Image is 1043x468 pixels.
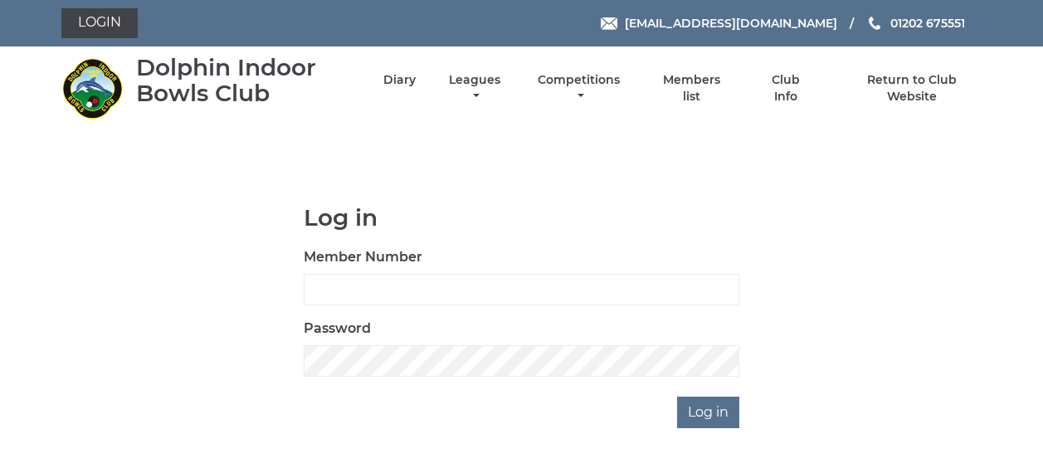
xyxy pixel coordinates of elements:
[601,14,837,32] a: Email [EMAIL_ADDRESS][DOMAIN_NAME]
[677,397,739,428] input: Log in
[866,14,965,32] a: Phone us 01202 675551
[890,16,965,31] span: 01202 675551
[136,55,354,106] div: Dolphin Indoor Bowls Club
[304,247,422,267] label: Member Number
[61,57,124,119] img: Dolphin Indoor Bowls Club
[869,17,880,30] img: Phone us
[61,8,138,38] a: Login
[304,205,739,231] h1: Log in
[304,319,371,339] label: Password
[759,72,813,105] a: Club Info
[653,72,729,105] a: Members list
[383,72,416,88] a: Diary
[445,72,504,105] a: Leagues
[601,17,617,30] img: Email
[625,16,837,31] span: [EMAIL_ADDRESS][DOMAIN_NAME]
[534,72,625,105] a: Competitions
[841,72,982,105] a: Return to Club Website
